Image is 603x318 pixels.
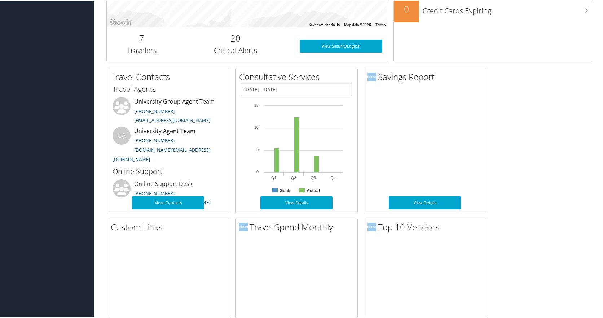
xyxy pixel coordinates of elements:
[134,107,175,114] a: [PHONE_NUMBER]
[182,45,289,55] h3: Critical Alerts
[239,220,357,232] h2: Travel Spend Monthly
[423,1,593,15] h3: Credit Cards Expiring
[367,220,486,232] h2: Top 10 Vendors
[394,2,419,14] h2: 0
[111,220,229,232] h2: Custom Links
[330,175,336,179] text: Q4
[182,31,289,44] h2: 20
[239,70,357,82] h2: Consultative Services
[109,17,132,27] a: Open this area in Google Maps (opens a new window)
[113,146,210,162] a: [DOMAIN_NAME][EMAIL_ADDRESS][DOMAIN_NAME]
[375,22,386,26] a: Terms (opens in new tab)
[367,72,376,80] img: domo-logo.png
[311,175,316,179] text: Q3
[132,196,204,209] a: More Contacts
[109,96,227,126] li: University Group Agent Team
[256,169,259,173] tspan: 0
[109,17,132,27] img: Google
[256,147,259,151] tspan: 5
[112,45,172,55] h3: Travelers
[134,136,175,143] a: [PHONE_NUMBER]
[109,126,227,165] li: University Agent Team
[109,179,227,208] li: On-line Support Desk
[367,70,486,82] h2: Savings Report
[367,222,376,231] img: domo-logo.png
[280,187,292,192] text: Goals
[309,22,340,27] button: Keyboard shortcuts
[254,103,259,107] tspan: 15
[307,187,320,192] text: Actual
[260,196,333,209] a: View Details
[239,222,248,231] img: domo-logo.png
[134,116,210,123] a: [EMAIL_ADDRESS][DOMAIN_NAME]
[134,190,175,196] a: [PHONE_NUMBER]
[344,22,371,26] span: Map data ©2025
[254,125,259,129] tspan: 10
[111,70,229,82] h2: Travel Contacts
[112,31,172,44] h2: 7
[300,39,383,52] a: View SecurityLogic®
[271,175,277,179] text: Q1
[389,196,461,209] a: View Details
[113,166,224,176] h3: Online Support
[291,175,296,179] text: Q2
[113,83,224,93] h3: Travel Agents
[113,126,131,144] div: UA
